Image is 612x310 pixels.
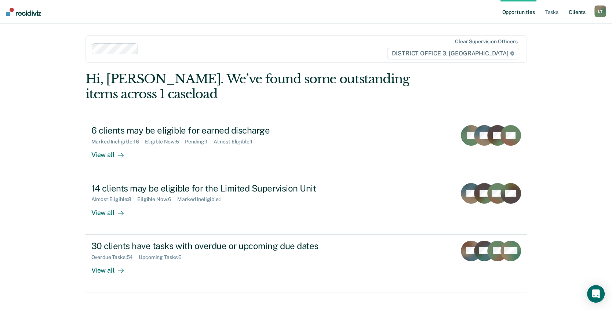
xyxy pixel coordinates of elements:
[91,254,139,260] div: Overdue Tasks : 54
[455,39,517,45] div: Clear supervision officers
[214,139,259,145] div: Almost Eligible : 1
[91,196,138,203] div: Almost Eligible : 8
[137,196,177,203] div: Eligible Now : 6
[139,254,187,260] div: Upcoming Tasks : 6
[85,235,527,292] a: 30 clients have tasks with overdue or upcoming due datesOverdue Tasks:54Upcoming Tasks:6View all
[85,72,438,102] div: Hi, [PERSON_NAME]. We’ve found some outstanding items across 1 caseload
[387,48,519,59] span: DISTRICT OFFICE 3, [GEOGRAPHIC_DATA]
[177,196,227,203] div: Marked Ineligible : 1
[91,145,132,159] div: View all
[91,241,349,251] div: 30 clients have tasks with overdue or upcoming due dates
[594,6,606,17] button: LT
[145,139,185,145] div: Eligible Now : 5
[91,203,132,217] div: View all
[185,139,214,145] div: Pending : 1
[85,119,527,177] a: 6 clients may be eligible for earned dischargeMarked Ineligible:16Eligible Now:5Pending:1Almost E...
[91,183,349,194] div: 14 clients may be eligible for the Limited Supervision Unit
[91,125,349,136] div: 6 clients may be eligible for earned discharge
[91,260,132,274] div: View all
[6,8,41,16] img: Recidiviz
[91,139,145,145] div: Marked Ineligible : 16
[594,6,606,17] div: L T
[85,177,527,235] a: 14 clients may be eligible for the Limited Supervision UnitAlmost Eligible:8Eligible Now:6Marked ...
[587,285,605,303] div: Open Intercom Messenger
